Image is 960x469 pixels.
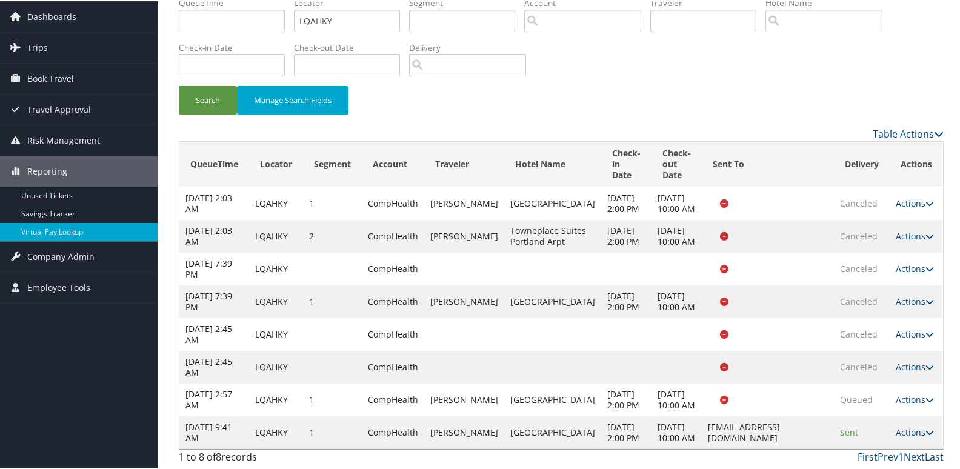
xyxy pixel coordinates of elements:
[840,294,878,306] span: Canceled
[179,415,249,448] td: [DATE] 9:41 AM
[702,415,834,448] td: [EMAIL_ADDRESS][DOMAIN_NAME]
[27,124,100,155] span: Risk Management
[896,393,934,404] a: Actions
[249,141,303,186] th: Locator: activate to sort column ascending
[840,229,878,241] span: Canceled
[362,415,424,448] td: CompHealth
[925,449,944,462] a: Last
[840,425,858,437] span: Sent
[362,186,424,219] td: CompHealth
[362,350,424,382] td: CompHealth
[873,126,944,139] a: Table Actions
[652,219,702,251] td: [DATE] 10:00 AM
[601,284,652,317] td: [DATE] 2:00 PM
[179,284,249,317] td: [DATE] 7:39 PM
[179,382,249,415] td: [DATE] 2:57 AM
[362,317,424,350] td: CompHealth
[249,186,303,219] td: LQAHKY
[652,141,702,186] th: Check-out Date: activate to sort column ascending
[898,449,904,462] a: 1
[179,350,249,382] td: [DATE] 2:45 AM
[896,294,934,306] a: Actions
[179,41,294,53] label: Check-in Date
[249,284,303,317] td: LQAHKY
[878,449,898,462] a: Prev
[424,219,504,251] td: [PERSON_NAME]
[362,141,424,186] th: Account: activate to sort column ascending
[504,415,601,448] td: [GEOGRAPHIC_DATA]
[896,196,934,208] a: Actions
[504,284,601,317] td: [GEOGRAPHIC_DATA]
[896,327,934,339] a: Actions
[294,41,409,53] label: Check-out Date
[652,415,702,448] td: [DATE] 10:00 AM
[303,415,362,448] td: 1
[362,284,424,317] td: CompHealth
[896,229,934,241] a: Actions
[303,141,362,186] th: Segment: activate to sort column ascending
[179,186,249,219] td: [DATE] 2:03 AM
[303,382,362,415] td: 1
[27,1,76,31] span: Dashboards
[652,284,702,317] td: [DATE] 10:00 AM
[179,141,249,186] th: QueueTime: activate to sort column descending
[896,360,934,371] a: Actions
[27,32,48,62] span: Trips
[27,62,74,93] span: Book Travel
[237,85,348,113] button: Manage Search Fields
[601,219,652,251] td: [DATE] 2:00 PM
[179,251,249,284] td: [DATE] 7:39 PM
[424,284,504,317] td: [PERSON_NAME]
[27,93,91,124] span: Travel Approval
[424,415,504,448] td: [PERSON_NAME]
[904,449,925,462] a: Next
[652,186,702,219] td: [DATE] 10:00 AM
[858,449,878,462] a: First
[601,415,652,448] td: [DATE] 2:00 PM
[27,155,67,185] span: Reporting
[362,382,424,415] td: CompHealth
[424,141,504,186] th: Traveler: activate to sort column ascending
[890,141,943,186] th: Actions
[601,382,652,415] td: [DATE] 2:00 PM
[504,382,601,415] td: [GEOGRAPHIC_DATA]
[834,141,890,186] th: Delivery: activate to sort column ascending
[702,141,834,186] th: Sent To: activate to sort column ascending
[303,284,362,317] td: 1
[601,141,652,186] th: Check-in Date: activate to sort column ascending
[424,186,504,219] td: [PERSON_NAME]
[249,382,303,415] td: LQAHKY
[179,448,356,469] div: 1 to 8 of records
[179,85,237,113] button: Search
[179,219,249,251] td: [DATE] 2:03 AM
[216,449,221,462] span: 8
[27,271,90,302] span: Employee Tools
[840,393,873,404] span: Queued
[179,317,249,350] td: [DATE] 2:45 AM
[840,262,878,273] span: Canceled
[840,327,878,339] span: Canceled
[896,425,934,437] a: Actions
[303,186,362,219] td: 1
[504,141,601,186] th: Hotel Name: activate to sort column ascending
[840,196,878,208] span: Canceled
[249,415,303,448] td: LQAHKY
[249,251,303,284] td: LQAHKY
[249,350,303,382] td: LQAHKY
[362,251,424,284] td: CompHealth
[249,317,303,350] td: LQAHKY
[652,382,702,415] td: [DATE] 10:00 AM
[504,219,601,251] td: Towneplace Suites Portland Arpt
[303,219,362,251] td: 2
[409,41,535,53] label: Delivery
[362,219,424,251] td: CompHealth
[249,219,303,251] td: LQAHKY
[601,186,652,219] td: [DATE] 2:00 PM
[27,241,95,271] span: Company Admin
[504,186,601,219] td: [GEOGRAPHIC_DATA]
[424,382,504,415] td: [PERSON_NAME]
[840,360,878,371] span: Canceled
[896,262,934,273] a: Actions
